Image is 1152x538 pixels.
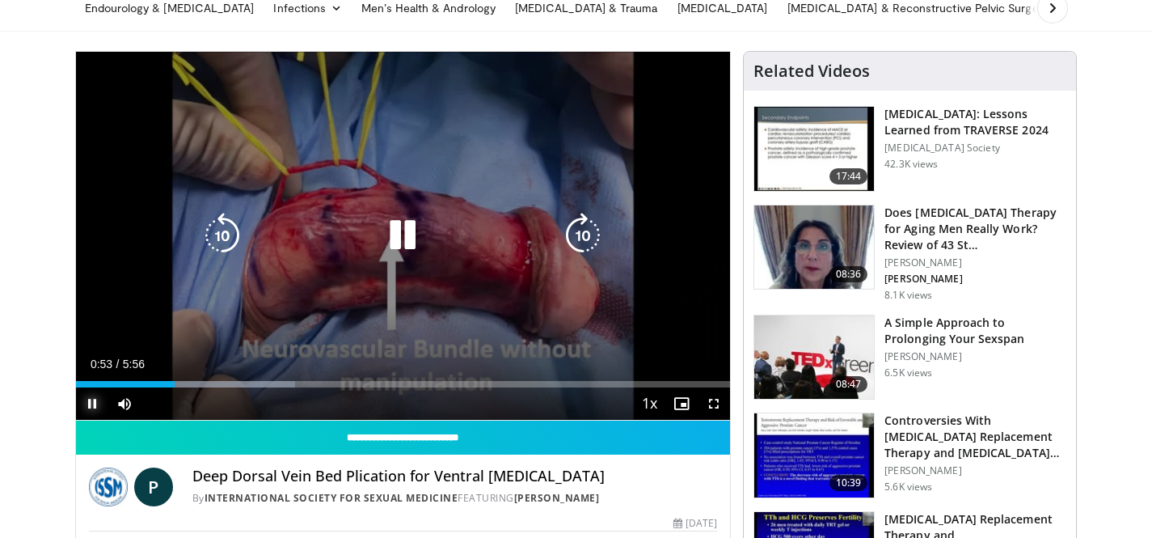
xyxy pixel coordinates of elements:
p: 8.1K views [884,289,932,302]
span: 0:53 [91,358,112,371]
span: 08:47 [829,376,868,392]
div: Progress Bar [76,381,731,388]
a: [PERSON_NAME] [514,491,600,505]
p: [PERSON_NAME] [884,350,1066,363]
p: 42.3K views [884,158,938,171]
a: International Society for Sexual Medicine [205,491,458,505]
span: 10:39 [829,475,868,491]
p: 6.5K views [884,366,932,379]
h3: [MEDICAL_DATA]: Lessons Learned from TRAVERSE 2024 [884,106,1066,138]
h3: Does [MEDICAL_DATA] Therapy for Aging Men Really Work? Review of 43 St… [884,205,1066,253]
a: 08:36 Does [MEDICAL_DATA] Therapy for Aging Men Really Work? Review of 43 St… [PERSON_NAME] [PERS... [753,205,1066,302]
h3: Controversies With [MEDICAL_DATA] Replacement Therapy and [MEDICAL_DATA] Can… [884,413,1066,461]
p: 5.6K views [884,481,932,494]
img: 4d4bce34-7cbb-4531-8d0c-5308a71d9d6c.150x105_q85_crop-smart_upscale.jpg [754,205,874,290]
a: 17:44 [MEDICAL_DATA]: Lessons Learned from TRAVERSE 2024 [MEDICAL_DATA] Society 42.3K views [753,106,1066,192]
h4: Deep Dorsal Vein Bed Plication for Ventral [MEDICAL_DATA] [192,468,718,485]
button: Fullscreen [698,388,730,420]
button: Mute [108,388,141,420]
button: Playback Rate [633,388,665,420]
img: c4bd4661-e278-4c34-863c-57c104f39734.150x105_q85_crop-smart_upscale.jpg [754,316,874,400]
button: Enable picture-in-picture mode [665,388,698,420]
p: [PERSON_NAME] [884,464,1066,477]
h3: A Simple Approach to Prolonging Your Sexspan [884,315,1066,347]
a: 08:47 A Simple Approach to Prolonging Your Sexspan [PERSON_NAME] 6.5K views [753,315,1066,400]
img: 418933e4-fe1c-4c2e-be56-3ce3ec8efa3b.150x105_q85_crop-smart_upscale.jpg [754,413,874,498]
p: [PERSON_NAME] [884,256,1066,269]
button: Pause [76,388,108,420]
h4: Related Videos [753,61,870,81]
img: International Society for Sexual Medicine [89,468,128,506]
p: [PERSON_NAME] [884,273,1066,286]
span: 08:36 [829,266,868,282]
span: 5:56 [123,358,145,371]
span: 17:44 [829,168,868,184]
p: [MEDICAL_DATA] Society [884,142,1066,155]
video-js: Video Player [76,52,731,421]
div: [DATE] [673,516,717,531]
a: 10:39 Controversies With [MEDICAL_DATA] Replacement Therapy and [MEDICAL_DATA] Can… [PERSON_NAME]... [753,413,1066,498]
span: / [116,358,120,371]
img: 1317c62a-2f0d-4360-bee0-b1bff80fed3c.150x105_q85_crop-smart_upscale.jpg [754,107,874,191]
a: P [134,468,173,506]
div: By FEATURING [192,491,718,506]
